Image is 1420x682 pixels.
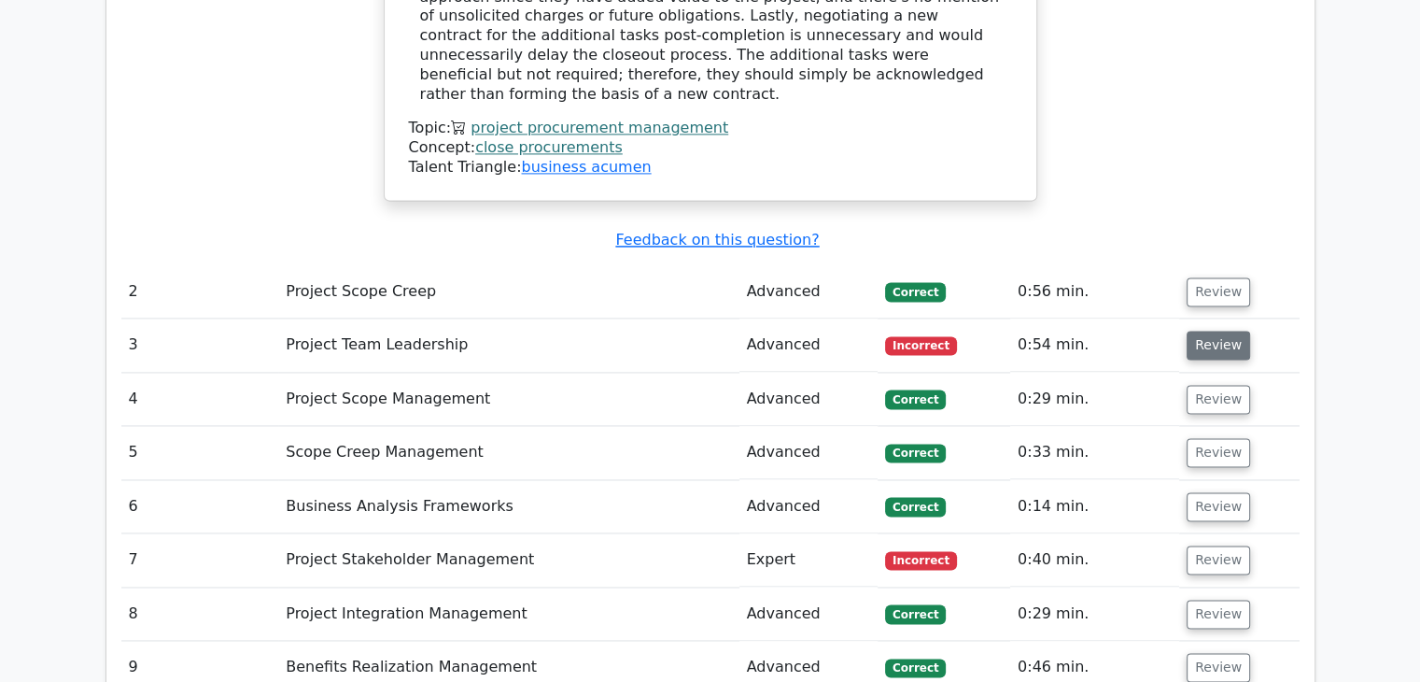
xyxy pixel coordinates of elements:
button: Review [1187,277,1250,306]
a: close procurements [475,138,623,156]
td: Project Team Leadership [278,319,738,372]
span: Incorrect [885,336,957,355]
td: Advanced [739,265,878,319]
td: Scope Creep Management [278,426,738,479]
td: 0:33 min. [1010,426,1179,479]
td: Advanced [739,480,878,533]
td: Project Scope Management [278,373,738,426]
button: Review [1187,385,1250,414]
span: Incorrect [885,551,957,570]
span: Correct [885,444,946,462]
span: Correct [885,497,946,516]
td: 8 [121,588,279,641]
td: 0:56 min. [1010,265,1179,319]
td: Advanced [739,319,878,372]
td: Advanced [739,588,878,641]
div: Topic: [409,119,1012,138]
td: 0:14 min. [1010,480,1179,533]
span: Correct [885,659,946,677]
div: Concept: [409,138,1012,158]
button: Review [1187,331,1250,360]
button: Review [1187,492,1250,521]
span: Correct [885,390,946,408]
td: 0:29 min. [1010,373,1179,426]
td: 0:54 min. [1010,319,1179,372]
td: 6 [121,480,279,533]
td: Advanced [739,373,878,426]
td: 3 [121,319,279,372]
td: 0:29 min. [1010,588,1179,641]
td: Advanced [739,426,878,479]
button: Review [1187,438,1250,467]
td: Expert [739,533,878,587]
td: Business Analysis Frameworks [278,480,738,533]
td: 5 [121,426,279,479]
button: Review [1187,653,1250,682]
td: 2 [121,265,279,319]
a: business acumen [521,158,651,176]
button: Review [1187,600,1250,629]
span: Correct [885,282,946,301]
a: project procurement management [471,119,728,136]
td: 0:40 min. [1010,533,1179,587]
div: Talent Triangle: [409,119,1012,177]
a: Feedback on this question? [615,231,819,249]
td: 7 [121,533,279,587]
td: Project Scope Creep [278,265,738,319]
td: 4 [121,373,279,426]
td: Project Integration Management [278,588,738,641]
button: Review [1187,546,1250,575]
td: Project Stakeholder Management [278,533,738,587]
span: Correct [885,604,946,623]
